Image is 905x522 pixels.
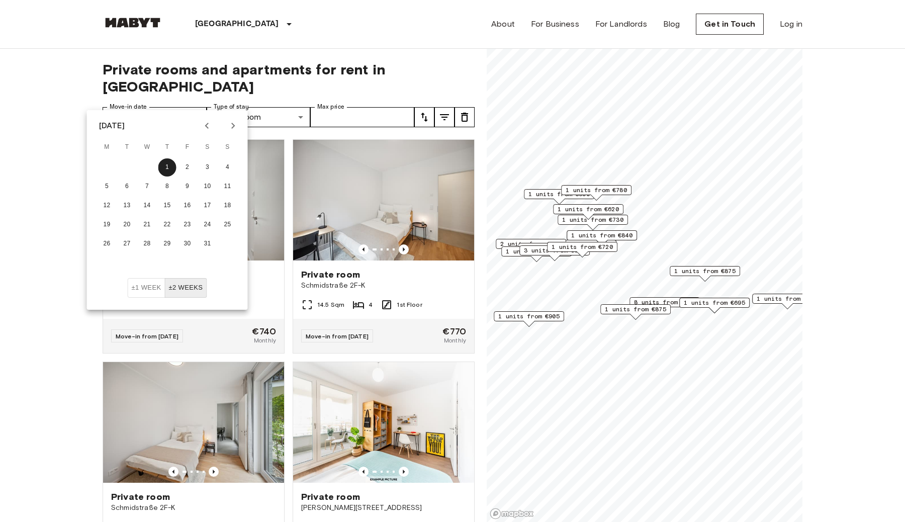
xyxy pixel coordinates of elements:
[501,246,572,262] div: Map marker
[158,137,176,157] span: Thursday
[214,103,249,111] label: Type of stay
[207,107,311,127] div: PrivateRoom
[684,298,745,307] span: 1 units from €695
[301,491,360,503] span: Private room
[434,107,455,127] button: tune
[524,246,585,255] span: 3 units from €675
[99,120,125,132] div: [DATE]
[118,216,136,234] button: 20
[519,245,590,261] div: Map marker
[567,230,637,246] div: Map marker
[118,178,136,196] button: 6
[199,216,217,234] button: 24
[103,362,284,483] img: Marketing picture of unit DE-01-260-001-05
[178,235,197,253] button: 30
[293,139,475,354] a: Marketing picture of unit DE-01-260-006-01Previous imagePrevious imagePrivate roomSchmidstraße 2F...
[98,178,116,196] button: 5
[552,242,613,251] span: 1 units from €720
[98,216,116,234] button: 19
[252,327,276,336] span: €740
[528,190,590,199] span: 1 units from €690
[442,327,466,336] span: €770
[317,103,344,111] label: Max price
[752,294,823,309] div: Map marker
[301,503,466,513] span: [PERSON_NAME][STREET_ADDRESS]
[178,216,197,234] button: 23
[498,312,560,321] span: 1 units from €905
[634,298,695,307] span: 8 units from €720
[138,178,156,196] button: 7
[118,197,136,215] button: 13
[110,103,147,111] label: Move-in date
[158,158,176,177] button: 1
[531,18,579,30] a: For Business
[138,235,156,253] button: 28
[674,267,736,276] span: 1 units from €875
[103,61,475,95] span: Private rooms and apartments for rent in [GEOGRAPHIC_DATA]
[566,186,627,195] span: 1 units from €780
[293,140,474,260] img: Marketing picture of unit DE-01-260-006-01
[399,244,409,254] button: Previous image
[199,137,217,157] span: Saturday
[98,235,116,253] button: 26
[317,300,344,309] span: 14.5 Sqm
[103,18,163,28] img: Habyt
[138,216,156,234] button: 21
[547,242,617,257] div: Map marker
[209,467,219,477] button: Previous image
[369,300,373,309] span: 4
[158,216,176,234] button: 22
[199,117,216,134] button: Previous month
[178,178,197,196] button: 9
[199,197,217,215] button: 17
[128,278,207,298] div: Move In Flexibility
[199,178,217,196] button: 10
[523,243,584,252] span: 3 units from €625
[780,18,802,30] a: Log in
[670,266,740,282] div: Map marker
[195,18,279,30] p: [GEOGRAPHIC_DATA]
[494,311,564,327] div: Map marker
[158,178,176,196] button: 8
[98,137,116,157] span: Monday
[506,247,567,256] span: 1 units from €895
[571,231,632,240] span: 1 units from €840
[168,467,178,477] button: Previous image
[118,137,136,157] span: Tuesday
[219,178,237,196] button: 11
[301,269,360,281] span: Private room
[301,281,466,291] span: Schmidstraße 2F-K
[600,304,671,320] div: Map marker
[444,336,466,345] span: Monthly
[757,294,818,303] span: 1 units from €720
[138,197,156,215] button: 14
[562,215,623,224] span: 1 units from €730
[629,297,700,313] div: Map marker
[116,332,178,340] span: Move-in from [DATE]
[219,137,237,157] span: Sunday
[518,243,589,258] div: Map marker
[679,298,750,313] div: Map marker
[595,18,647,30] a: For Landlords
[414,107,434,127] button: tune
[225,117,242,134] button: Next month
[178,137,197,157] span: Friday
[128,278,165,298] button: ±1 week
[605,305,666,314] span: 1 units from €875
[219,216,237,234] button: 25
[138,137,156,157] span: Wednesday
[98,197,116,215] button: 12
[696,14,764,35] a: Get in Touch
[199,235,217,253] button: 31
[164,278,207,298] button: ±2 weeks
[219,197,237,215] button: 18
[199,158,217,177] button: 3
[358,244,369,254] button: Previous image
[553,204,623,220] div: Map marker
[561,185,631,201] div: Map marker
[178,197,197,215] button: 16
[358,467,369,477] button: Previous image
[118,235,136,253] button: 27
[293,362,474,483] img: Marketing picture of unit DE-01-09-057-02Q
[663,18,680,30] a: Blog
